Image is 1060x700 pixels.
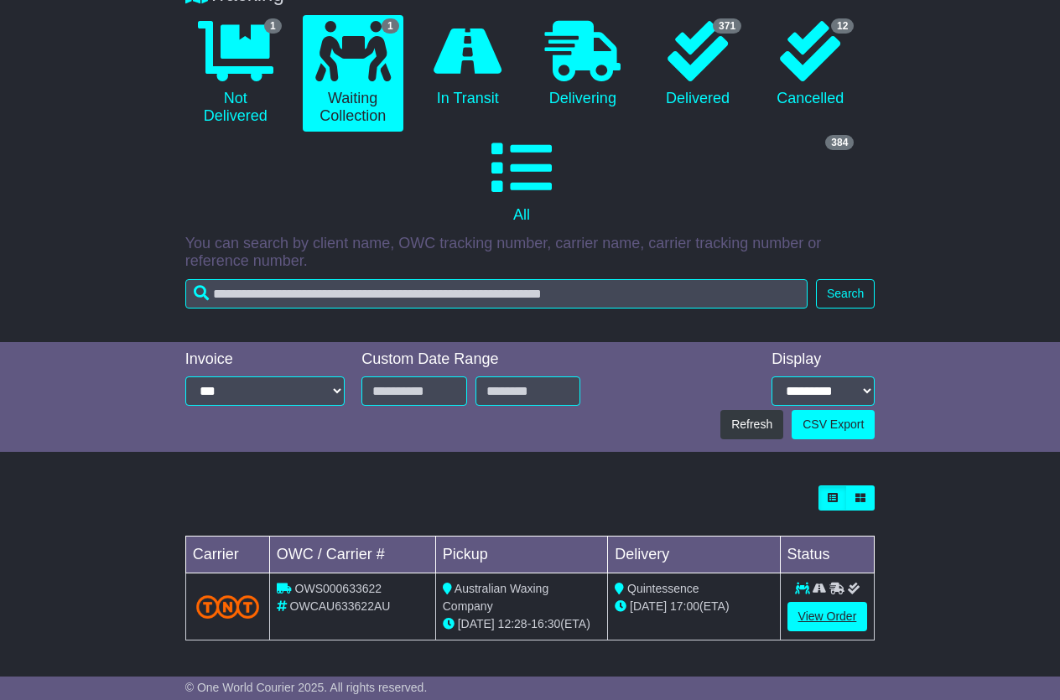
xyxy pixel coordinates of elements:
[269,537,435,573] td: OWC / Carrier #
[303,15,403,132] a: 1 Waiting Collection
[443,582,548,613] span: Australian Waxing Company
[720,410,783,439] button: Refresh
[498,617,527,630] span: 12:28
[361,350,580,369] div: Custom Date Range
[825,135,854,150] span: 384
[713,18,741,34] span: 371
[435,537,607,573] td: Pickup
[185,681,428,694] span: © One World Courier 2025. All rights reserved.
[196,595,259,618] img: TNT_Domestic.png
[185,132,859,231] a: 384 All
[185,350,346,369] div: Invoice
[615,598,772,615] div: (ETA)
[762,15,858,114] a: 12 Cancelled
[816,279,875,309] button: Search
[787,602,868,631] a: View Order
[185,15,286,132] a: 1 Not Delivered
[627,582,699,595] span: Quintessence
[290,599,391,613] span: OWCAU633622AU
[630,599,667,613] span: [DATE]
[443,615,600,633] div: - (ETA)
[185,235,876,271] p: You can search by client name, OWC tracking number, carrier name, carrier tracking number or refe...
[185,537,269,573] td: Carrier
[608,537,780,573] td: Delivery
[420,15,516,114] a: In Transit
[792,410,875,439] a: CSV Export
[772,350,875,369] div: Display
[533,15,633,114] a: Delivering
[382,18,399,34] span: 1
[780,537,875,573] td: Status
[650,15,746,114] a: 371 Delivered
[531,617,560,630] span: 16:30
[458,617,495,630] span: [DATE]
[831,18,854,34] span: 12
[264,18,282,34] span: 1
[295,582,382,595] span: OWS000633622
[670,599,699,613] span: 17:00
